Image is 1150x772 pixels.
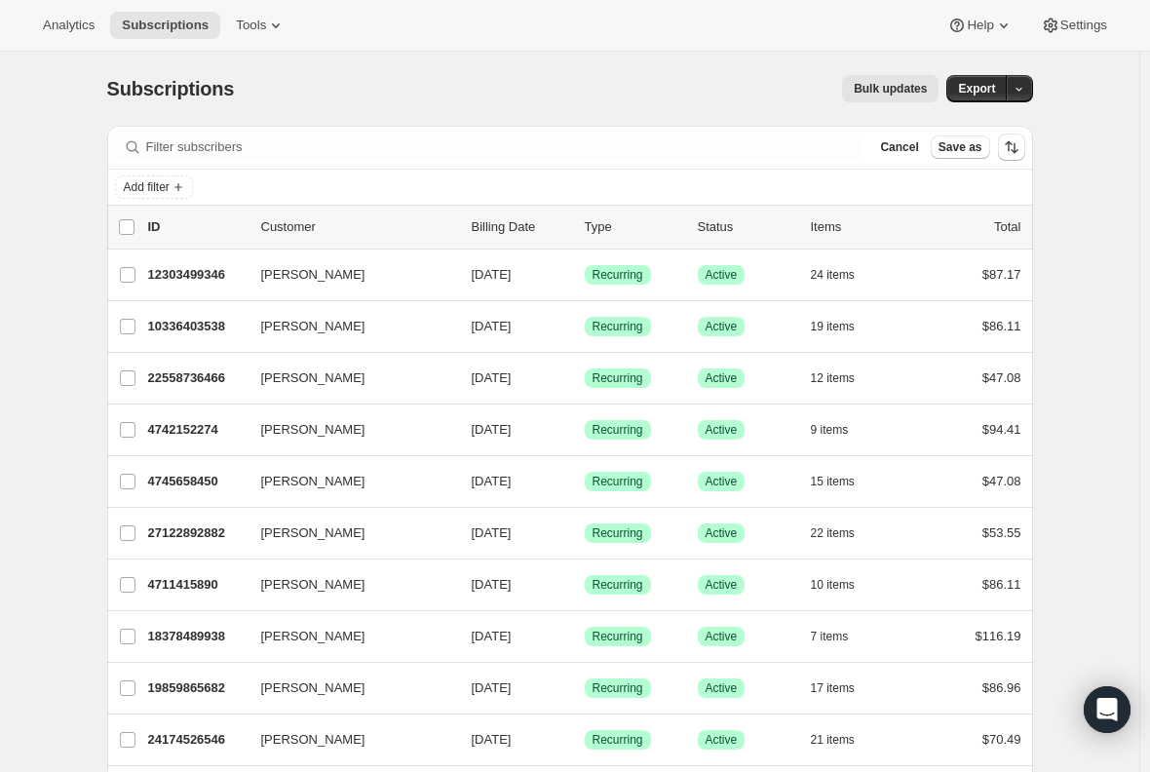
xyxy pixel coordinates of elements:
span: $86.96 [982,680,1021,695]
span: [DATE] [472,370,512,385]
span: Recurring [593,319,643,334]
p: 4745658450 [148,472,246,491]
div: Open Intercom Messenger [1084,686,1131,733]
span: [DATE] [472,732,512,747]
span: Save as [939,139,982,155]
button: Analytics [31,12,106,39]
div: 12303499346[PERSON_NAME][DATE]SuccessRecurringSuccessActive24 items$87.17 [148,261,1021,289]
div: 4742152274[PERSON_NAME][DATE]SuccessRecurringSuccessActive9 items$94.41 [148,416,1021,444]
button: [PERSON_NAME] [249,673,444,704]
button: [PERSON_NAME] [249,466,444,497]
p: 24174526546 [148,730,246,750]
span: Recurring [593,422,643,438]
span: [DATE] [472,474,512,488]
p: 10336403538 [148,317,246,336]
span: Active [706,370,738,386]
button: 24 items [811,261,876,289]
button: [PERSON_NAME] [249,363,444,394]
p: Customer [261,217,456,237]
button: Add filter [115,175,193,199]
span: Tools [236,18,266,33]
button: Help [936,12,1024,39]
button: [PERSON_NAME] [249,414,444,445]
p: 27122892882 [148,523,246,543]
p: ID [148,217,246,237]
span: Active [706,422,738,438]
span: 10 items [811,577,855,593]
span: Recurring [593,474,643,489]
button: 22 items [811,520,876,547]
span: Recurring [593,577,643,593]
span: 21 items [811,732,855,748]
span: $86.11 [982,319,1021,333]
div: 27122892882[PERSON_NAME][DATE]SuccessRecurringSuccessActive22 items$53.55 [148,520,1021,547]
span: $86.11 [982,577,1021,592]
span: $87.17 [982,267,1021,282]
button: Settings [1029,12,1119,39]
span: [DATE] [472,577,512,592]
span: 12 items [811,370,855,386]
p: Total [994,217,1020,237]
span: [PERSON_NAME] [261,317,365,336]
button: 10 items [811,571,876,598]
input: Filter subscribers [146,134,862,161]
span: [DATE] [472,319,512,333]
p: 18378489938 [148,627,246,646]
button: Bulk updates [842,75,939,102]
button: [PERSON_NAME] [249,259,444,290]
span: [PERSON_NAME] [261,265,365,285]
button: 15 items [811,468,876,495]
span: [PERSON_NAME] [261,730,365,750]
span: Recurring [593,525,643,541]
button: 12 items [811,365,876,392]
button: 7 items [811,623,870,650]
button: 21 items [811,726,876,753]
span: [PERSON_NAME] [261,472,365,491]
button: Cancel [872,135,926,159]
span: Recurring [593,370,643,386]
span: Active [706,577,738,593]
div: 4711415890[PERSON_NAME][DATE]SuccessRecurringSuccessActive10 items$86.11 [148,571,1021,598]
div: 19859865682[PERSON_NAME][DATE]SuccessRecurringSuccessActive17 items$86.96 [148,675,1021,702]
span: [PERSON_NAME] [261,523,365,543]
span: 22 items [811,525,855,541]
span: Recurring [593,267,643,283]
span: Recurring [593,629,643,644]
button: Sort the results [998,134,1025,161]
p: 4742152274 [148,420,246,440]
button: 9 items [811,416,870,444]
span: Add filter [124,179,170,195]
span: [DATE] [472,680,512,695]
p: 22558736466 [148,368,246,388]
span: 17 items [811,680,855,696]
button: 19 items [811,313,876,340]
span: Recurring [593,680,643,696]
span: Active [706,732,738,748]
span: [PERSON_NAME] [261,368,365,388]
span: $70.49 [982,732,1021,747]
button: [PERSON_NAME] [249,518,444,549]
span: Active [706,267,738,283]
span: Active [706,680,738,696]
span: Export [958,81,995,96]
p: 12303499346 [148,265,246,285]
p: 4711415890 [148,575,246,595]
span: Settings [1060,18,1107,33]
div: 24174526546[PERSON_NAME][DATE]SuccessRecurringSuccessActive21 items$70.49 [148,726,1021,753]
button: [PERSON_NAME] [249,569,444,600]
span: Active [706,474,738,489]
span: Help [967,18,993,33]
div: IDCustomerBilling DateTypeStatusItemsTotal [148,217,1021,237]
span: Active [706,629,738,644]
button: [PERSON_NAME] [249,621,444,652]
span: Bulk updates [854,81,927,96]
span: Analytics [43,18,95,33]
p: Billing Date [472,217,569,237]
button: Save as [931,135,990,159]
p: Status [698,217,795,237]
span: $116.19 [976,629,1021,643]
span: [PERSON_NAME] [261,627,365,646]
button: Export [946,75,1007,102]
span: Subscriptions [122,18,209,33]
button: 17 items [811,675,876,702]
